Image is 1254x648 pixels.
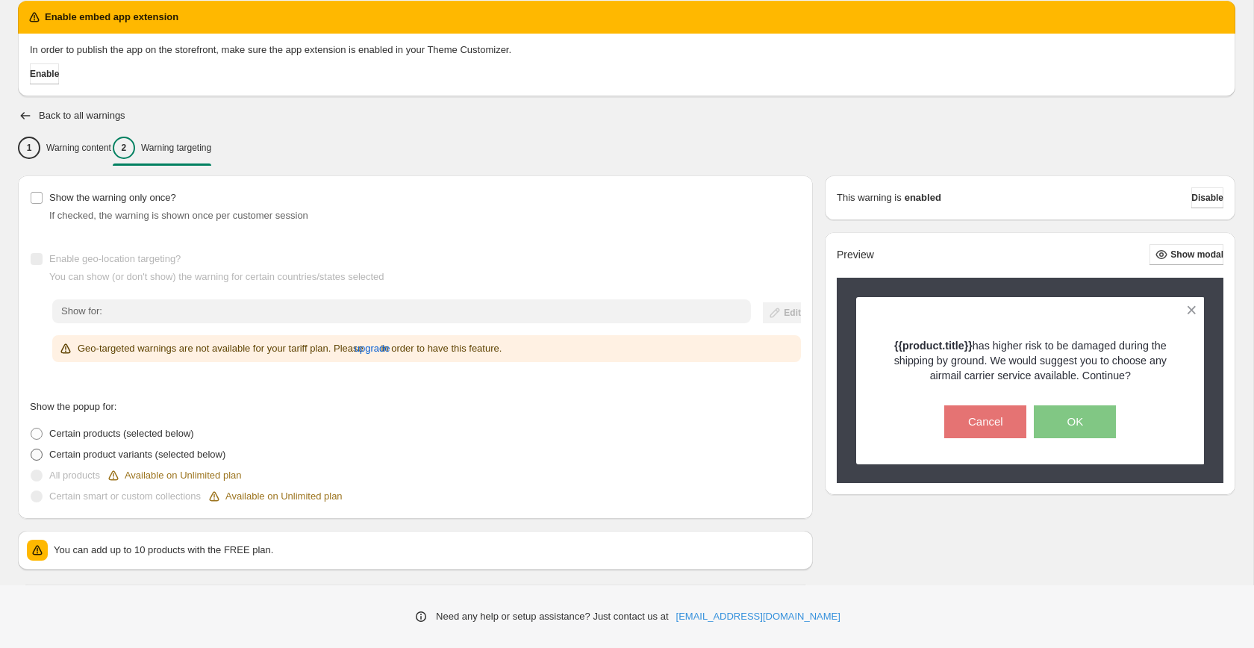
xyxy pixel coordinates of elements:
span: Enable geo-location targeting? [49,253,181,264]
p: All products [49,468,100,483]
p: has higher risk to be damaged during the shipping by ground. We would suggest you to choose any a... [882,338,1179,383]
div: 1 [18,137,40,159]
span: Enable [30,68,59,80]
div: Available on Unlimited plan [106,468,242,483]
p: Warning content [46,142,111,154]
p: This warning is [837,190,902,205]
p: Geo-targeted warnings are not available for your tariff plan. Please in order to have this feature. [78,341,502,356]
p: Certain smart or custom collections [49,489,201,504]
h2: Enable embed app extension [45,10,178,25]
button: Show modal [1149,244,1223,265]
span: Show for: [61,305,102,317]
span: Show the popup for: [30,401,116,412]
strong: enabled [905,190,941,205]
span: Show modal [1170,249,1223,261]
strong: {{product.title}} [894,340,973,352]
h2: Preview [837,249,874,261]
button: OK [1034,405,1116,438]
button: Cancel [944,405,1026,438]
button: 2Warning targeting [113,132,211,163]
span: Certain products (selected below) [49,428,194,439]
h2: Back to all warnings [39,110,125,122]
span: You can show (or don't show) the warning for certain countries/states selected [49,271,384,282]
p: You can add up to 10 products with the FREE plan. [54,543,804,558]
span: upgrade [355,341,390,356]
button: upgrade [355,337,390,361]
div: 2 [113,137,135,159]
button: 1Warning content [18,132,111,163]
p: In order to publish the app on the storefront, make sure the app extension is enabled in your The... [30,43,1223,57]
span: Show the warning only once? [49,192,176,203]
span: If checked, the warning is shown once per customer session [49,210,308,221]
p: Warning targeting [141,142,211,154]
div: Available on Unlimited plan [207,489,343,504]
a: [EMAIL_ADDRESS][DOMAIN_NAME] [676,609,840,624]
button: Disable [1191,187,1223,208]
button: Enable [30,63,59,84]
span: Disable [1191,192,1223,204]
span: Certain product variants (selected below) [49,449,225,460]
